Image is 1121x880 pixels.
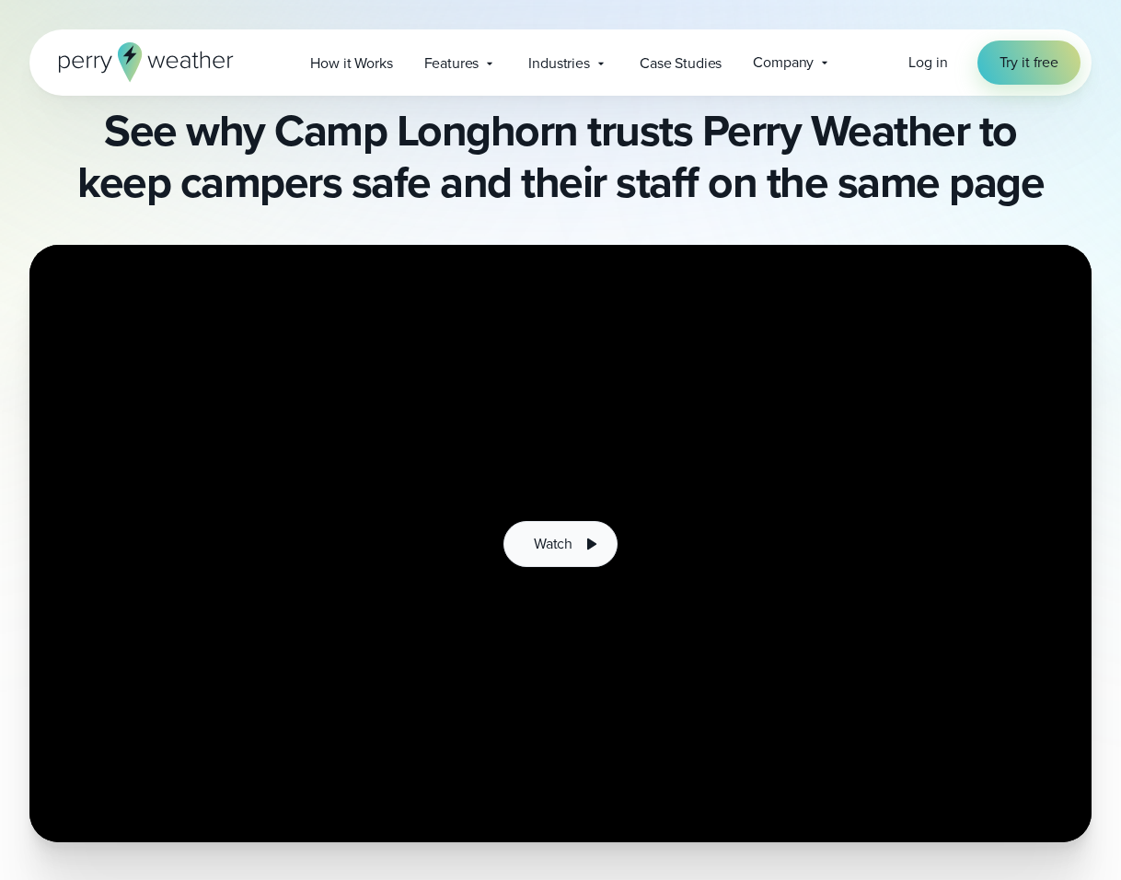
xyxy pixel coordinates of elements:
[503,521,618,567] button: Watch
[528,52,590,75] span: Industries
[640,52,722,75] span: Case Studies
[310,52,392,75] span: How it Works
[753,52,814,74] span: Company
[624,44,737,82] a: Case Studies
[424,52,480,75] span: Features
[1000,52,1058,74] span: Try it free
[908,52,947,73] span: Log in
[534,533,572,555] span: Watch
[29,105,1092,208] h2: See why Camp Longhorn trusts Perry Weather to keep campers safe and their staff on the same page
[977,41,1081,85] a: Try it free
[908,52,947,74] a: Log in
[295,44,408,82] a: How it Works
